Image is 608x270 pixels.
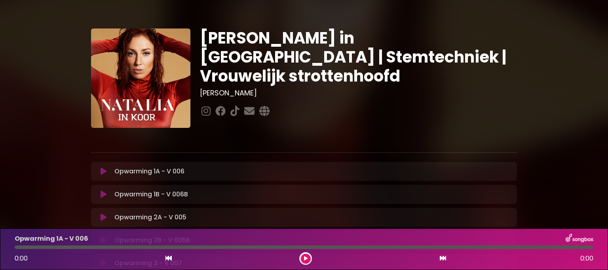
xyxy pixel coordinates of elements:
img: songbox-logo-white.png [566,234,593,244]
p: Opwarming 2A - V 005 [114,213,186,222]
img: YTVS25JmS9CLUqXqkEhs [91,29,190,128]
span: 0:00 [15,254,28,263]
span: 0:00 [580,254,593,263]
p: Opwarming 1A - V 006 [114,167,184,176]
p: Opwarming 1A - V 006 [15,234,88,243]
h1: [PERSON_NAME] in [GEOGRAPHIC_DATA] | Stemtechniek | Vrouwelijk strottenhoofd [200,29,517,86]
h3: [PERSON_NAME] [200,89,517,97]
p: Opwarming 1B - V 006B [114,190,188,199]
